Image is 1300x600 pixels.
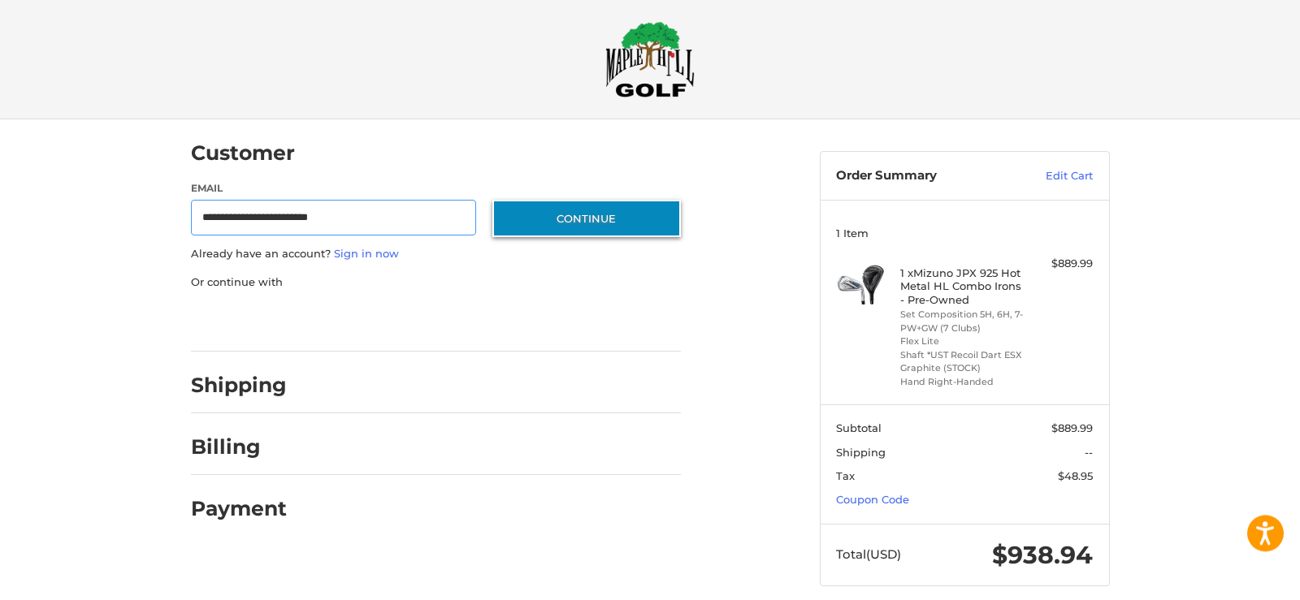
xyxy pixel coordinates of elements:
li: Set Composition 5H, 6H, 7-PW+GW (7 Clubs) [900,308,1025,335]
a: Edit Cart [1011,168,1093,184]
h3: Order Summary [836,168,1011,184]
p: Or continue with [191,274,681,291]
h2: Customer [191,140,295,166]
p: Already have an account? [191,246,681,262]
li: Hand Right-Handed [900,375,1025,389]
li: Flex Lite [900,335,1025,348]
h2: Billing [191,434,286,460]
button: Continue [492,200,681,237]
a: Coupon Code [836,493,909,506]
span: $48.95 [1058,469,1093,482]
iframe: PayPal-venmo [461,306,583,335]
span: Subtotal [836,421,882,434]
span: Tax [836,469,855,482]
div: $889.99 [1029,256,1093,272]
h4: 1 x Mizuno JPX 925 Hot Metal HL Combo Irons - Pre-Owned [900,266,1025,306]
span: Shipping [836,446,886,459]
h2: Shipping [191,373,287,398]
h2: Payment [191,496,287,521]
span: Total (USD) [836,546,901,562]
iframe: PayPal-paylater [323,306,445,335]
img: Maple Hill Golf [605,21,695,97]
a: Sign in now [334,247,399,260]
li: Shaft *UST Recoil Dart ESX Graphite (STOCK) [900,348,1025,375]
span: -- [1085,446,1093,459]
span: $889.99 [1051,421,1093,434]
h3: 1 Item [836,227,1093,240]
span: $938.94 [992,540,1093,570]
iframe: PayPal-paypal [185,306,307,335]
label: Email [191,181,477,196]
